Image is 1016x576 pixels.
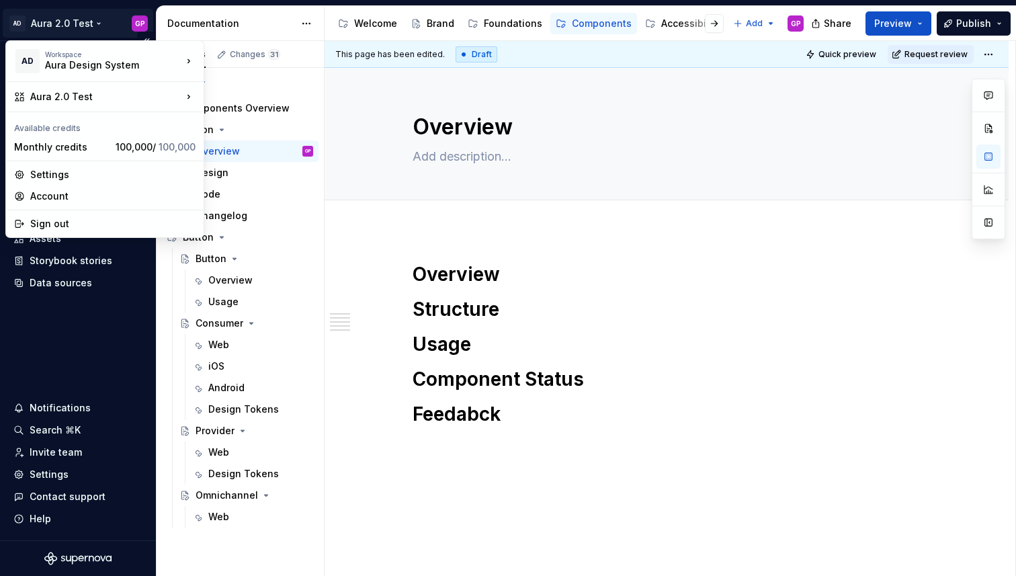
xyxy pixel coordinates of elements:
[45,50,182,58] div: Workspace
[30,217,196,231] div: Sign out
[159,141,196,153] span: 100,000
[9,115,201,136] div: Available credits
[30,168,196,181] div: Settings
[45,58,159,72] div: Aura Design System
[30,190,196,203] div: Account
[15,49,40,73] div: AD
[30,90,182,104] div: Aura 2.0 Test
[116,141,196,153] span: 100,000 /
[14,140,110,154] div: Monthly credits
